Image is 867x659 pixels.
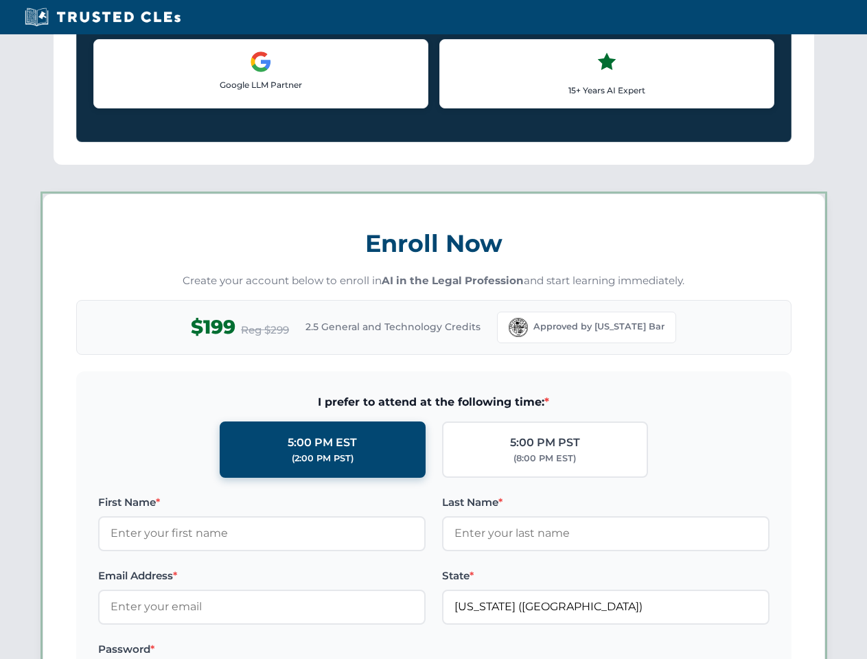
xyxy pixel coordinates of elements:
div: (2:00 PM PST) [292,452,354,465]
div: 5:00 PM EST [288,434,357,452]
img: Google [250,51,272,73]
label: Password [98,641,426,658]
input: Florida (FL) [442,590,770,624]
span: Approved by [US_STATE] Bar [533,320,664,334]
label: First Name [98,494,426,511]
label: Email Address [98,568,426,584]
input: Enter your first name [98,516,426,551]
span: 2.5 General and Technology Credits [305,319,481,334]
label: Last Name [442,494,770,511]
span: $199 [191,312,235,343]
p: Google LLM Partner [105,78,417,91]
div: 5:00 PM PST [510,434,580,452]
div: (8:00 PM EST) [513,452,576,465]
span: I prefer to attend at the following time: [98,393,770,411]
h3: Enroll Now [76,222,791,265]
p: Create your account below to enroll in and start learning immediately. [76,273,791,289]
label: State [442,568,770,584]
span: Reg $299 [241,322,289,338]
p: 15+ Years AI Expert [451,84,763,97]
input: Enter your last name [442,516,770,551]
img: Trusted CLEs [21,7,185,27]
strong: AI in the Legal Profession [382,274,524,287]
input: Enter your email [98,590,426,624]
img: Florida Bar [509,318,528,337]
